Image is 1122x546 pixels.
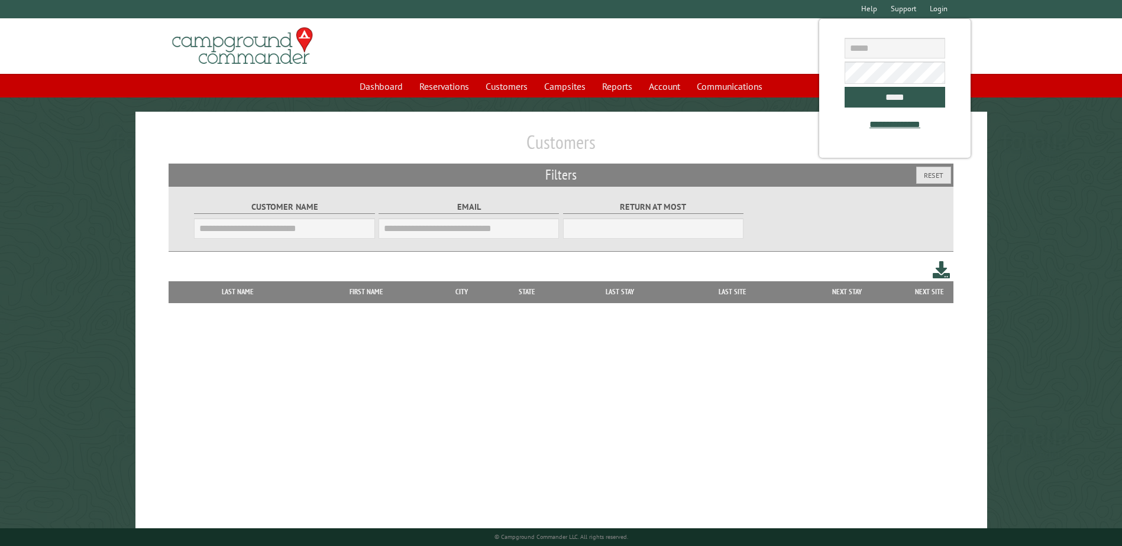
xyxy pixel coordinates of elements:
[194,200,374,214] label: Customer Name
[300,281,432,303] th: First Name
[595,75,639,97] a: Reports
[494,533,628,541] small: © Campground Commander LLC. All rights reserved.
[677,281,788,303] th: Last Site
[906,281,953,303] th: Next Site
[174,281,300,303] th: Last Name
[478,75,535,97] a: Customers
[491,281,564,303] th: State
[916,167,951,184] button: Reset
[169,23,316,69] img: Campground Commander
[379,200,559,214] label: Email
[412,75,476,97] a: Reservations
[690,75,769,97] a: Communications
[564,281,677,303] th: Last Stay
[169,131,953,163] h1: Customers
[169,164,953,186] h2: Filters
[563,200,743,214] label: Return at most
[933,259,950,281] a: Download this customer list (.csv)
[432,281,491,303] th: City
[537,75,593,97] a: Campsites
[642,75,687,97] a: Account
[353,75,410,97] a: Dashboard
[788,281,906,303] th: Next Stay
